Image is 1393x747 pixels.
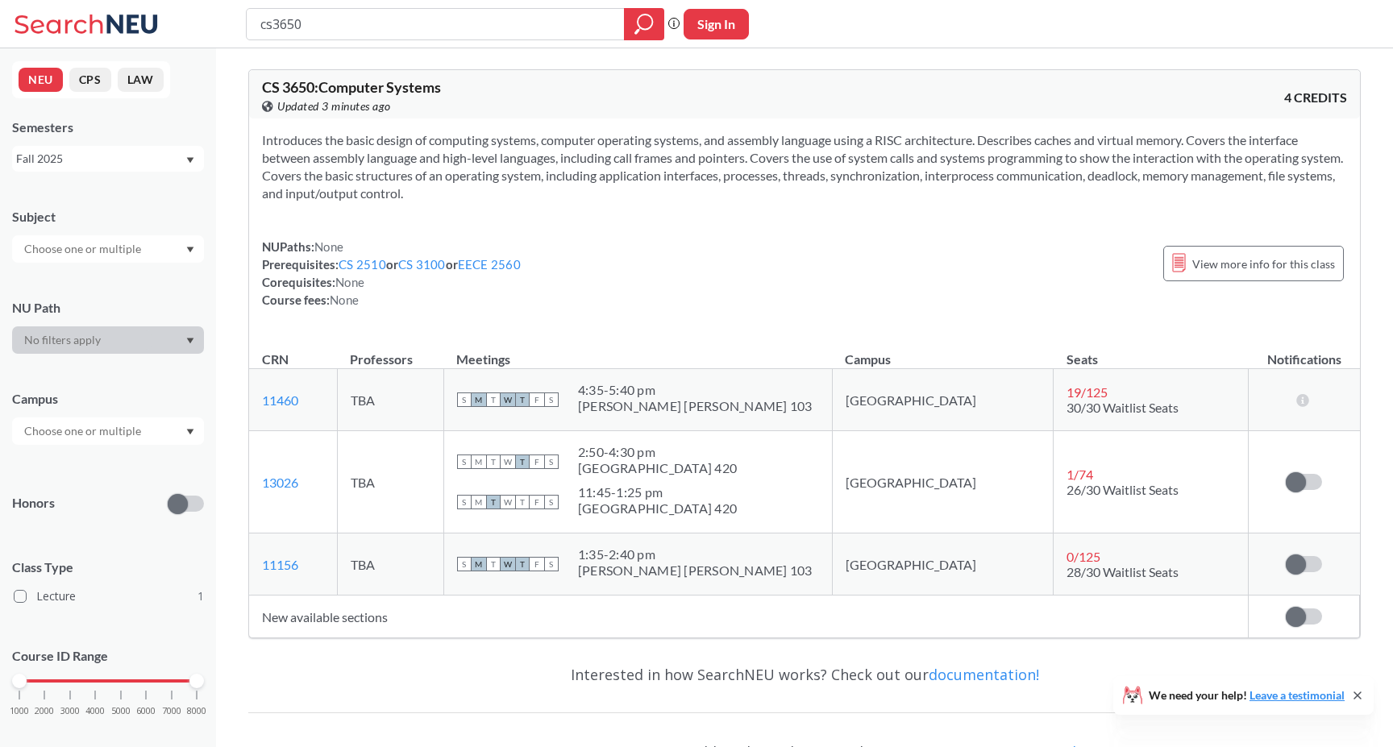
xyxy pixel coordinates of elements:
[578,398,813,414] div: [PERSON_NAME] [PERSON_NAME] 103
[259,10,613,38] input: Class, professor, course number, "phrase"
[1067,467,1093,482] span: 1 / 74
[16,150,185,168] div: Fall 2025
[515,495,530,509] span: T
[118,68,164,92] button: LAW
[12,417,204,445] div: Dropdown arrow
[443,334,832,369] th: Meetings
[486,495,501,509] span: T
[544,495,559,509] span: S
[249,596,1249,638] td: New available sections
[16,239,152,259] input: Choose one or multiple
[624,8,664,40] div: magnifying glass
[337,533,443,596] td: TBA
[262,238,521,309] div: NUPaths: Prerequisites: or or Corequisites: Course fees:
[457,557,472,571] span: S
[12,208,204,226] div: Subject
[162,707,181,716] span: 7000
[530,454,544,469] span: F
[35,707,54,716] span: 2000
[337,431,443,533] td: TBA
[530,495,544,509] span: F
[457,454,472,469] span: S
[578,562,813,579] div: [PERSON_NAME] [PERSON_NAME] 103
[472,557,486,571] span: M
[530,557,544,571] span: F
[12,494,55,513] p: Honors
[457,392,472,407] span: S
[337,334,443,369] th: Professors
[314,239,343,254] span: None
[832,533,1053,596] td: [GEOGRAPHIC_DATA]
[186,247,194,253] svg: Dropdown arrow
[501,557,515,571] span: W
[1067,384,1108,400] span: 19 / 125
[12,326,204,354] div: Dropdown arrow
[111,707,131,716] span: 5000
[578,382,813,398] div: 4:35 - 5:40 pm
[85,707,105,716] span: 4000
[12,118,204,136] div: Semesters
[186,429,194,435] svg: Dropdown arrow
[684,9,749,39] button: Sign In
[136,707,156,716] span: 6000
[277,98,391,115] span: Updated 3 minutes ago
[12,146,204,172] div: Fall 2025Dropdown arrow
[472,392,486,407] span: M
[530,392,544,407] span: F
[501,392,515,407] span: W
[578,500,737,517] div: [GEOGRAPHIC_DATA] 420
[186,157,194,164] svg: Dropdown arrow
[1250,688,1345,702] a: Leave a testimonial
[1067,482,1179,497] span: 26/30 Waitlist Seats
[262,557,298,572] a: 11156
[330,293,359,307] span: None
[262,351,289,368] div: CRN
[12,390,204,408] div: Campus
[187,707,206,716] span: 8000
[486,392,501,407] span: T
[19,68,63,92] button: NEU
[472,495,486,509] span: M
[634,13,654,35] svg: magnifying glass
[1067,549,1100,564] span: 0 / 125
[544,454,559,469] span: S
[262,131,1347,202] section: Introduces the basic design of computing systems, computer operating systems, and assembly langua...
[544,557,559,571] span: S
[486,454,501,469] span: T
[1284,89,1347,106] span: 4 CREDITS
[486,557,501,571] span: T
[248,651,1361,698] div: Interested in how SearchNEU works? Check out our
[1054,334,1249,369] th: Seats
[501,454,515,469] span: W
[1192,254,1335,274] span: View more info for this class
[1249,334,1360,369] th: Notifications
[457,495,472,509] span: S
[10,707,29,716] span: 1000
[16,421,152,441] input: Choose one or multiple
[12,647,204,666] p: Course ID Range
[515,454,530,469] span: T
[69,68,111,92] button: CPS
[578,484,737,500] div: 11:45 - 1:25 pm
[578,444,737,460] div: 2:50 - 4:30 pm
[398,257,446,272] a: CS 3100
[262,392,298,408] a: 11460
[12,235,204,263] div: Dropdown arrow
[515,557,530,571] span: T
[262,78,441,96] span: CS 3650 : Computer Systems
[578,546,813,562] div: 1:35 - 2:40 pm
[14,586,204,607] label: Lecture
[1067,564,1179,579] span: 28/30 Waitlist Seats
[12,299,204,317] div: NU Path
[515,392,530,407] span: T
[1067,400,1179,415] span: 30/30 Waitlist Seats
[335,275,364,289] span: None
[458,257,521,272] a: EECE 2560
[198,587,204,605] span: 1
[832,431,1053,533] td: [GEOGRAPHIC_DATA]
[501,495,515,509] span: W
[832,334,1053,369] th: Campus
[832,369,1053,431] td: [GEOGRAPHIC_DATA]
[472,454,486,469] span: M
[186,338,194,344] svg: Dropdown arrow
